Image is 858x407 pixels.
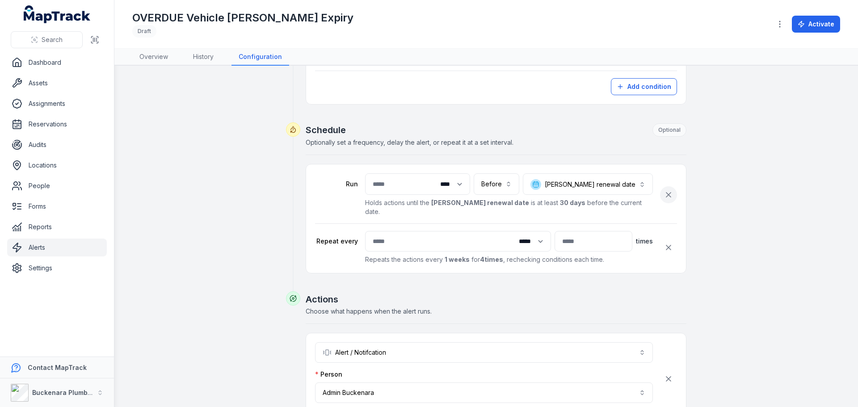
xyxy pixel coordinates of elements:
[315,382,653,403] button: Admin Buckenara
[306,293,686,306] h2: Actions
[315,342,653,363] button: Alert / Notifcation
[792,16,840,33] button: Activate
[132,49,175,66] a: Overview
[7,259,107,277] a: Settings
[7,95,107,113] a: Assignments
[231,49,289,66] a: Configuration
[315,180,358,189] label: Run
[11,31,83,48] button: Search
[611,78,677,95] button: Add condition
[365,255,653,264] p: Repeats the actions every for , rechecking conditions each time.
[480,256,503,263] strong: 4 times
[32,389,150,396] strong: Buckenara Plumbing Gas & Electrical
[7,218,107,236] a: Reports
[365,198,653,216] p: Holds actions until the is at least before the current date.
[431,199,529,206] strong: [PERSON_NAME] renewal date
[7,239,107,256] a: Alerts
[523,173,653,195] button: [PERSON_NAME] renewal date
[315,370,342,379] label: Person
[306,123,686,137] h2: Schedule
[445,256,470,263] strong: 1 weeks
[560,199,585,206] strong: 30 days
[652,123,686,137] div: Optional
[132,25,156,38] div: Draft
[132,11,353,25] h1: OVERDUE Vehicle [PERSON_NAME] Expiry
[474,173,519,195] button: Before
[315,237,358,246] label: Repeat every
[24,5,91,23] a: MapTrack
[7,177,107,195] a: People
[7,74,107,92] a: Assets
[7,115,107,133] a: Reservations
[636,237,653,246] span: times
[7,136,107,154] a: Audits
[28,364,87,371] strong: Contact MapTrack
[7,156,107,174] a: Locations
[306,307,432,315] span: Choose what happens when the alert runs.
[7,197,107,215] a: Forms
[186,49,221,66] a: History
[42,35,63,44] span: Search
[306,138,513,146] span: Optionally set a frequency, delay the alert, or repeat it at a set interval.
[7,54,107,71] a: Dashboard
